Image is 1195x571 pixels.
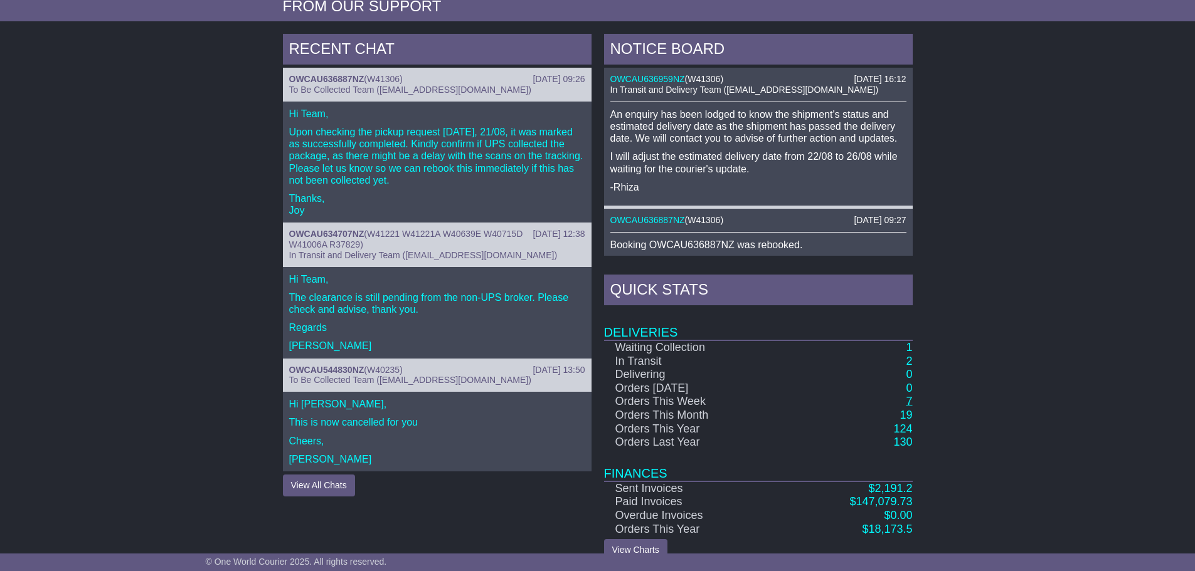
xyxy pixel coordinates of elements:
[283,34,592,68] div: RECENT CHAT
[610,150,906,174] p: I will adjust the estimated delivery date from 22/08 to 26/08 while waiting for the courier's upd...
[289,416,585,428] p: This is now cancelled for you
[874,482,912,495] span: 2,191.2
[610,215,685,225] a: OWCAU636887NZ
[604,409,785,422] td: Orders This Month
[856,495,912,508] span: 147,079.73
[610,74,685,84] a: OWCAU636959NZ
[906,368,912,380] a: 0
[610,239,906,251] p: Booking OWCAU636887NZ was rebooked.
[533,229,585,239] div: [DATE] 12:38
[289,74,364,84] a: OWCAU636887NZ
[610,85,879,95] span: In Transit and Delivery Team ([EMAIL_ADDRESS][DOMAIN_NAME])
[289,453,585,465] p: [PERSON_NAME]
[900,409,912,421] a: 19
[289,229,364,239] a: OWCAU634707NZ
[283,474,355,496] button: View All Chats
[289,398,585,410] p: Hi [PERSON_NAME],
[868,523,912,535] span: 18,173.5
[604,481,785,496] td: Sent Invoices
[289,375,531,385] span: To Be Collected Team ([EMAIL_ADDRESS][DOMAIN_NAME])
[289,229,523,249] span: W41221 W41221A W40639E W40715D W41006A R37829
[854,215,906,226] div: [DATE] 09:27
[604,436,785,449] td: Orders Last Year
[862,523,912,535] a: $18,173.5
[604,275,913,308] div: Quick Stats
[610,74,906,85] div: ( )
[688,74,720,84] span: W41306
[884,509,912,521] a: $0.00
[289,250,558,260] span: In Transit and Delivery Team ([EMAIL_ADDRESS][DOMAIN_NAME])
[610,181,906,193] p: -Rhiza
[289,74,585,85] div: ( )
[289,192,585,216] p: Thanks, Joy
[289,365,585,375] div: ( )
[849,495,912,508] a: $147,079.73
[604,34,913,68] div: NOTICE BOARD
[533,74,585,85] div: [DATE] 09:26
[289,291,585,315] p: The clearance is still pending from the non-UPS broker. Please check and advise, thank you.
[289,108,585,120] p: Hi Team,
[893,422,912,435] a: 124
[890,509,912,521] span: 0.00
[604,495,785,509] td: Paid Invoices
[289,435,585,447] p: Cheers,
[604,368,785,382] td: Delivering
[604,509,785,523] td: Overdue Invoices
[289,126,585,186] p: Upon checking the pickup request [DATE], 21/08, it was marked as successfully completed. Kindly c...
[688,215,720,225] span: W41306
[289,273,585,285] p: Hi Team,
[206,557,387,567] span: © One World Courier 2025. All rights reserved.
[367,74,400,84] span: W41306
[868,482,912,495] a: $2,191.2
[533,365,585,375] div: [DATE] 13:50
[604,449,913,481] td: Finances
[610,215,906,226] div: ( )
[893,436,912,448] a: 130
[604,355,785,369] td: In Transit
[906,355,912,367] a: 2
[604,539,667,561] a: View Charts
[604,308,913,340] td: Deliveries
[604,340,785,355] td: Waiting Collection
[906,382,912,394] a: 0
[854,74,906,85] div: [DATE] 16:12
[610,108,906,145] p: An enquiry has been lodged to know the shipment's status and estimated delivery date as the shipm...
[906,341,912,354] a: 1
[906,395,912,407] a: 7
[289,322,585,333] p: Regards
[604,382,785,396] td: Orders [DATE]
[289,340,585,352] p: [PERSON_NAME]
[604,395,785,409] td: Orders This Week
[289,85,531,95] span: To Be Collected Team ([EMAIL_ADDRESS][DOMAIN_NAME])
[289,229,585,250] div: ( )
[367,365,400,375] span: W40235
[289,365,364,375] a: OWCAU544830NZ
[604,422,785,436] td: Orders This Year
[604,523,785,537] td: Orders This Year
